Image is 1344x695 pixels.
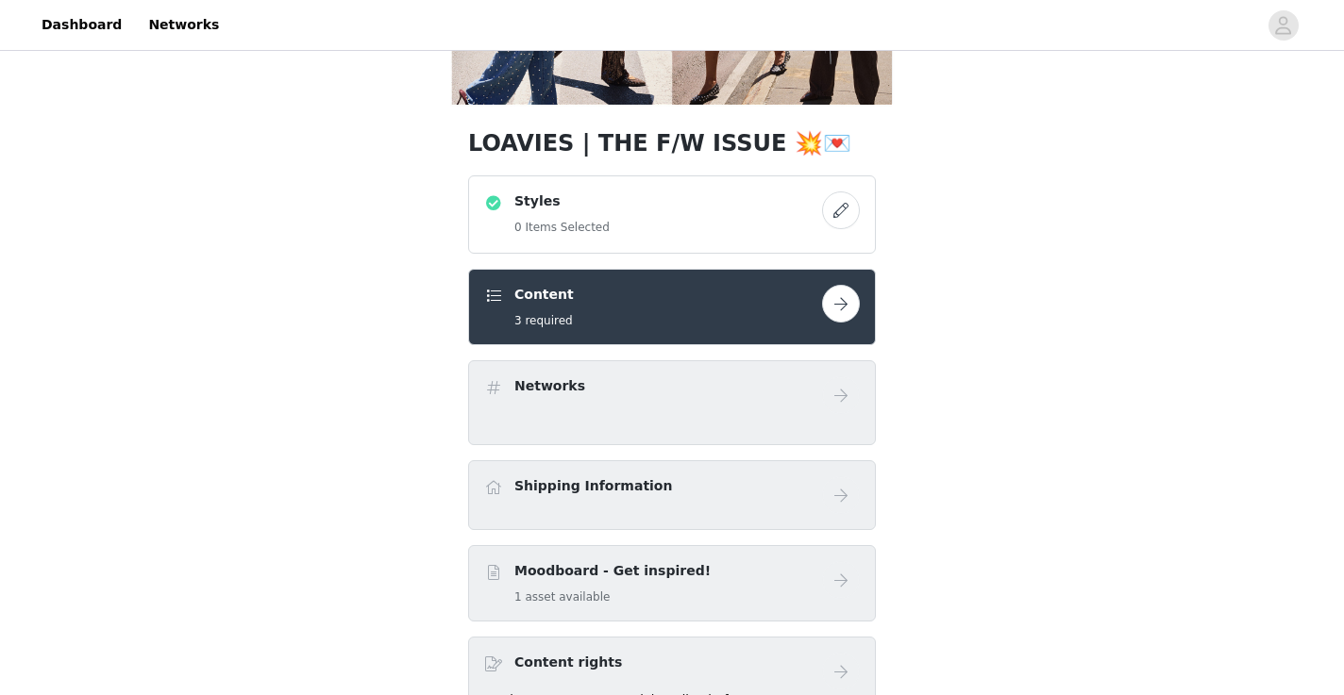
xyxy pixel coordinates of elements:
a: Networks [137,4,230,46]
div: avatar [1274,10,1292,41]
div: Networks [468,360,876,445]
h5: 3 required [514,312,574,329]
h4: Shipping Information [514,476,672,496]
h5: 1 asset available [514,588,711,605]
div: Content [468,269,876,345]
h4: Networks [514,376,585,396]
h4: Moodboard - Get inspired! [514,561,711,581]
div: Shipping Information [468,460,876,530]
div: Moodboard - Get inspired! [468,545,876,621]
h4: Content [514,285,574,305]
h5: 0 Items Selected [514,219,610,236]
h4: Styles [514,191,610,211]
h1: LOAVIES | THE F/W ISSUE 💥💌 [468,126,876,160]
div: Styles [468,175,876,254]
a: Dashboard [30,4,133,46]
h4: Content rights [514,653,622,672]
